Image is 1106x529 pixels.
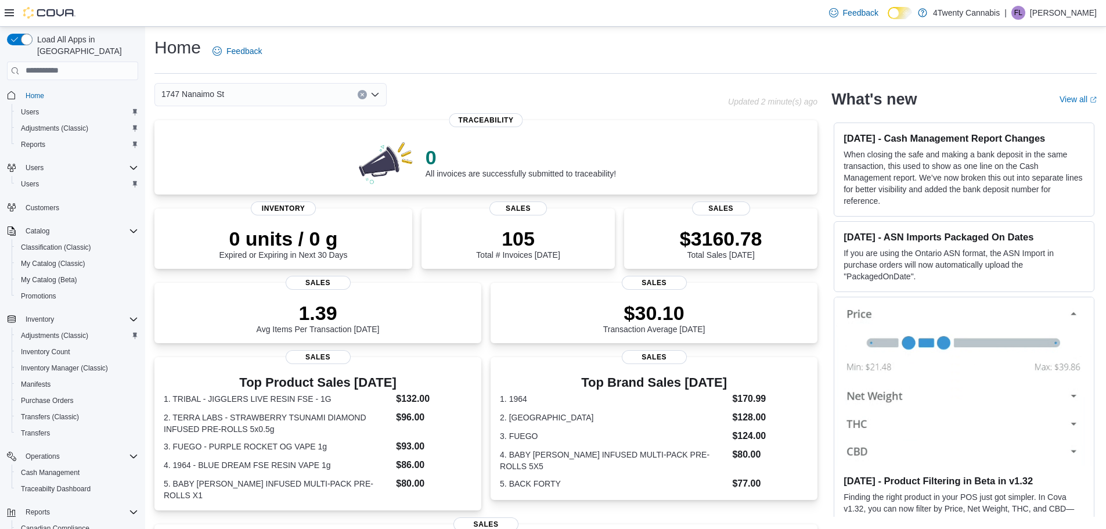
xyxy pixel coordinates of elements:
dd: $93.00 [396,440,472,454]
span: Operations [26,452,60,461]
button: Operations [2,448,143,465]
button: Inventory Count [12,344,143,360]
h3: [DATE] - ASN Imports Packaged On Dates [844,231,1085,243]
a: Feedback [824,1,883,24]
span: Users [16,177,138,191]
span: Home [21,88,138,103]
a: My Catalog (Beta) [16,273,82,287]
div: Expired or Expiring in Next 30 Days [219,227,348,260]
a: Transfers (Classic) [16,410,84,424]
span: Users [21,107,39,117]
dt: 3. FUEGO [500,430,727,442]
h2: What's new [831,90,917,109]
dt: 2. TERRA LABS - STRAWBERRY TSUNAMI DIAMOND INFUSED PRE-ROLLS 5x0.5g [164,412,391,435]
button: Manifests [12,376,143,393]
button: Home [2,87,143,104]
a: Feedback [208,39,266,63]
span: My Catalog (Classic) [16,257,138,271]
button: Reports [21,505,55,519]
input: Dark Mode [888,7,912,19]
button: Cash Management [12,465,143,481]
span: Customers [26,203,59,213]
span: Adjustments (Classic) [21,331,88,340]
h3: [DATE] - Cash Management Report Changes [844,132,1085,144]
button: Users [21,161,48,175]
button: Traceabilty Dashboard [12,481,143,497]
a: Traceabilty Dashboard [16,482,95,496]
p: Updated 2 minute(s) ago [728,97,817,106]
p: | [1004,6,1007,20]
dd: $96.00 [396,411,472,424]
button: Adjustments (Classic) [12,120,143,136]
dd: $77.00 [732,477,808,491]
dd: $80.00 [396,477,472,491]
span: Manifests [21,380,51,389]
button: My Catalog (Classic) [12,255,143,272]
span: Users [21,179,39,189]
span: Sales [286,350,351,364]
button: Users [2,160,143,176]
span: Reports [21,505,138,519]
span: Traceabilty Dashboard [21,484,91,494]
span: Reports [26,508,50,517]
h3: [DATE] - Product Filtering in Beta in v1.32 [844,475,1085,487]
h3: Top Brand Sales [DATE] [500,376,808,390]
button: Purchase Orders [12,393,143,409]
img: Cova [23,7,75,19]
button: Clear input [358,90,367,99]
dt: 4. 1964 - BLUE DREAM FSE RESIN VAPE 1g [164,459,391,471]
a: Manifests [16,377,55,391]
a: View allExternal link [1060,95,1097,104]
button: Users [12,176,143,192]
dd: $124.00 [732,429,808,443]
div: Avg Items Per Transaction [DATE] [257,301,380,334]
div: All invoices are successfully submitted to traceability! [426,146,616,178]
span: Catalog [26,226,49,236]
button: Reports [2,504,143,520]
a: Inventory Count [16,345,75,359]
span: My Catalog (Beta) [16,273,138,287]
a: Purchase Orders [16,394,78,408]
span: Sales [622,276,687,290]
p: 1.39 [257,301,380,325]
img: 0 [356,139,416,185]
a: Users [16,105,44,119]
span: Traceability [449,113,523,127]
span: Cash Management [16,466,138,480]
button: Customers [2,199,143,216]
dt: 5. BACK FORTY [500,478,727,490]
span: Adjustments (Classic) [16,121,138,135]
h3: Top Product Sales [DATE] [164,376,472,390]
svg: External link [1090,96,1097,103]
span: Traceabilty Dashboard [16,482,138,496]
button: Classification (Classic) [12,239,143,255]
span: Feedback [226,45,262,57]
button: Inventory [2,311,143,328]
dd: $80.00 [732,448,808,462]
p: [PERSON_NAME] [1030,6,1097,20]
span: Classification (Classic) [16,240,138,254]
button: Transfers (Classic) [12,409,143,425]
a: Adjustments (Classic) [16,121,93,135]
span: FL [1014,6,1022,20]
span: Dark Mode [888,19,888,20]
span: 1747 Nanaimo St [161,87,224,101]
button: Promotions [12,288,143,304]
button: My Catalog (Beta) [12,272,143,288]
span: Inventory [26,315,54,324]
a: Home [21,89,49,103]
span: Reports [16,138,138,152]
a: Promotions [16,289,61,303]
span: Feedback [843,7,878,19]
span: Inventory Count [21,347,70,357]
button: Reports [12,136,143,153]
dd: $128.00 [732,411,808,424]
p: 105 [476,227,560,250]
span: Users [26,163,44,172]
span: Load All Apps in [GEOGRAPHIC_DATA] [33,34,138,57]
div: Transaction Average [DATE] [603,301,705,334]
span: Transfers [21,429,50,438]
p: $30.10 [603,301,705,325]
a: Users [16,177,44,191]
dd: $86.00 [396,458,472,472]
